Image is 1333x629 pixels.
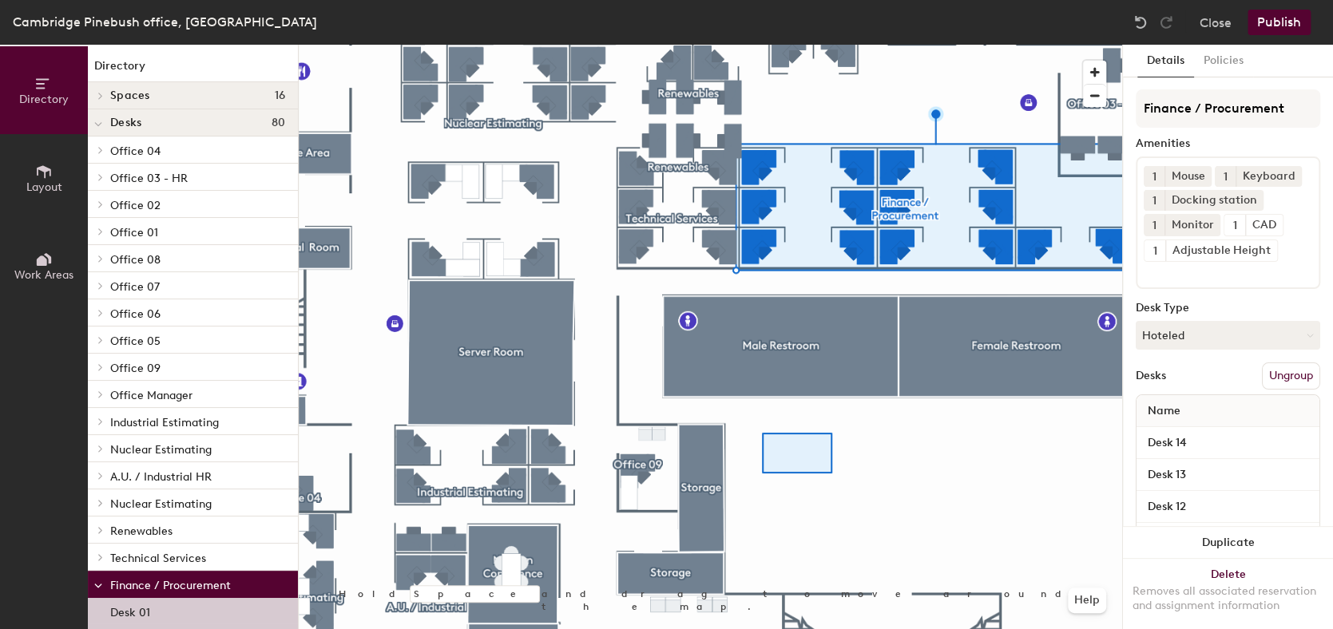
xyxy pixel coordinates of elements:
[1245,215,1283,235] div: CAD
[1133,14,1149,30] img: Undo
[110,280,160,294] span: Office 07
[1158,14,1174,30] img: Redo
[110,117,141,129] span: Desks
[13,12,317,32] div: Cambridge Pinebush office, [GEOGRAPHIC_DATA]
[1145,240,1165,261] button: 1
[110,579,231,592] span: Finance / Procurement
[110,307,161,321] span: Office 06
[110,416,219,429] span: Industrial Estimating
[110,334,161,348] span: Office 05
[1144,215,1164,235] button: 1
[19,93,69,106] span: Directory
[1140,432,1316,454] input: Unnamed desk
[1137,45,1194,77] button: Details
[1123,559,1333,629] button: DeleteRemoves all associated reservation and assignment information
[1136,370,1166,382] div: Desks
[1152,192,1156,209] span: 1
[1140,496,1316,518] input: Unnamed desk
[1123,527,1333,559] button: Duplicate
[88,57,298,82] h1: Directory
[26,180,62,194] span: Layout
[1140,397,1188,425] span: Name
[14,268,73,282] span: Work Areas
[1144,190,1164,211] button: 1
[110,226,158,239] span: Office 01
[1068,587,1106,613] button: Help
[1136,302,1320,314] div: Desk Type
[1236,166,1302,187] div: Keyboard
[1144,166,1164,187] button: 1
[110,470,212,484] span: A.U. / Industrial HR
[1153,243,1157,259] span: 1
[110,524,173,538] span: Renewables
[110,443,212,457] span: Nuclear Estimating
[110,497,212,511] span: Nuclear Estimating
[1140,464,1316,486] input: Unnamed desk
[1262,362,1320,390] button: Ungroup
[1215,166,1236,187] button: 1
[1152,168,1156,185] span: 1
[1164,215,1220,235] div: Monitor
[1136,321,1320,350] button: Hoteled
[1152,217,1156,234] span: 1
[110,199,161,212] span: Office 02
[110,601,150,619] p: Desk 01
[110,144,161,158] span: Office 04
[274,89,285,102] span: 16
[1200,10,1232,35] button: Close
[1233,217,1237,234] span: 1
[1165,240,1277,261] div: Adjustable Height
[1194,45,1253,77] button: Policies
[1248,10,1311,35] button: Publish
[1136,137,1320,150] div: Amenities
[110,89,150,102] span: Spaces
[1164,166,1212,187] div: Mouse
[1164,190,1264,211] div: Docking station
[271,117,285,129] span: 80
[110,172,188,185] span: Office 03 - HR
[1133,584,1323,613] div: Removes all associated reservation and assignment information
[110,389,192,402] span: Office Manager
[110,253,161,267] span: Office 08
[110,552,206,565] span: Technical Services
[1224,215,1245,235] button: 1
[110,362,161,375] span: Office 09
[1224,168,1228,185] span: 1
